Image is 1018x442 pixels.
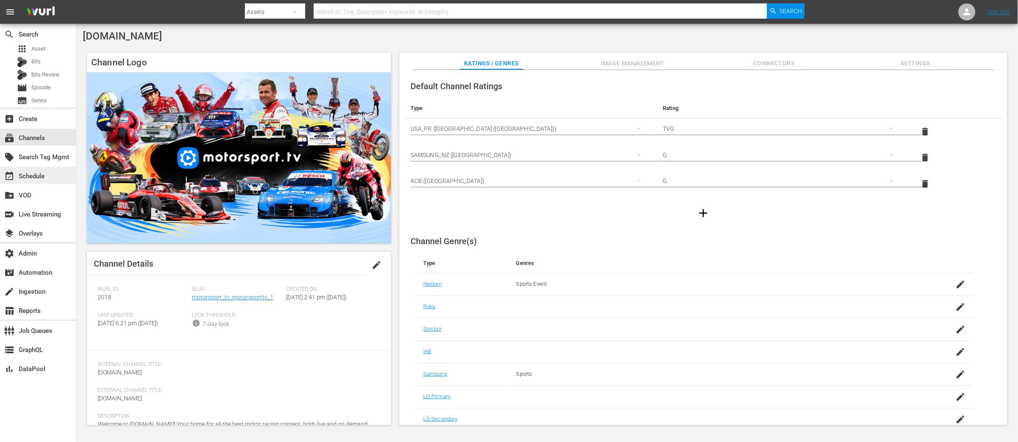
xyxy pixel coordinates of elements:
[31,57,41,66] span: Bits
[17,83,27,93] span: Episode
[404,98,1003,197] table: simple table
[4,209,14,220] span: Live Streaming
[5,7,15,17] span: menu
[17,44,27,54] span: Asset
[366,255,387,275] button: edit
[663,143,902,167] div: G
[98,320,158,327] span: [DATE] 6:21 pm ([DATE])
[98,387,376,394] span: External Channel Title:
[423,303,436,310] a: Roku
[4,152,14,162] span: Search Tag Mgmt
[915,121,936,142] button: delete
[4,306,14,316] span: Reports
[192,286,282,293] span: Slug:
[915,174,936,194] button: delete
[4,326,14,336] span: Job Queues
[988,8,1010,15] a: Sign Out
[98,421,369,436] span: Welcome to [DOMAIN_NAME]! Your home for all the best motor racing content, both live and on deman...
[920,179,931,189] span: delete
[656,98,909,118] th: Rating
[87,53,391,72] h4: Channel Logo
[742,58,806,69] span: Connectors
[4,133,14,143] span: Channels
[4,171,14,181] span: Schedule
[663,117,902,141] div: TVG
[423,371,447,377] a: Samsung
[920,127,931,137] span: delete
[411,81,502,91] span: Default Channel Ratings
[286,286,376,293] span: Created On:
[87,72,391,243] img: Motorsport.tv
[20,2,61,22] img: ans4CAIJ8jUAAAAAAAAAAAAAAAAAAAAAAAAgQb4GAAAAAAAAAAAAAAAAAAAAAAAAJMjXAAAAAAAAAAAAAAAAAAAAAAAAgAT5G...
[915,147,936,168] button: delete
[411,117,650,141] div: USA_PR ([GEOGRAPHIC_DATA] ([GEOGRAPHIC_DATA]))
[31,96,47,105] span: Series
[411,143,650,167] div: SAMSUNG_NZ ([GEOGRAPHIC_DATA])
[17,96,27,106] span: Series
[4,248,14,259] span: Admin
[4,29,14,39] span: Search
[767,3,804,19] button: Search
[17,57,27,67] div: Bits
[4,114,14,124] span: Create
[920,152,931,163] span: delete
[286,294,347,301] span: [DATE] 2:41 pm ([DATE])
[31,83,51,92] span: Episode
[202,320,229,329] div: 7-day lock
[98,413,376,420] span: Description:
[423,326,442,332] a: Sinclair
[411,169,650,193] div: ACB ([GEOGRAPHIC_DATA])
[98,312,188,319] span: Last Updated:
[663,169,902,193] div: G
[411,236,477,246] span: Channel Genre(s)
[509,253,912,273] th: Genres
[404,98,656,118] th: Type
[423,281,442,287] a: Nielsen
[98,294,111,301] span: 2018
[192,294,273,301] a: motorsport_tv_motorsporttv_1
[601,58,665,69] span: Image Management
[423,348,431,355] a: IAB
[94,259,153,269] span: Channel Details
[98,361,376,368] span: Internal Channel Title:
[423,393,450,400] a: LG Primary
[192,319,200,327] span: info
[884,58,948,69] span: Settings
[31,45,45,53] span: Asset
[780,3,802,19] span: Search
[31,70,59,79] span: Bits Review
[98,369,142,376] span: [DOMAIN_NAME]
[83,30,162,42] span: [DOMAIN_NAME]
[423,416,458,422] a: LG Secondary
[4,267,14,278] span: Automation
[98,395,142,402] span: [DOMAIN_NAME]
[371,260,382,270] span: edit
[4,345,14,355] span: GraphQL
[4,190,14,200] span: VOD
[4,228,14,239] span: Overlays
[4,364,14,374] span: DataPool
[17,70,27,80] div: Bits Review
[192,312,282,319] span: Lock Threshold:
[4,287,14,297] span: Ingestion
[416,253,509,273] th: Type
[460,58,523,69] span: Ratings / Genres
[98,286,188,293] span: Wurl ID:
